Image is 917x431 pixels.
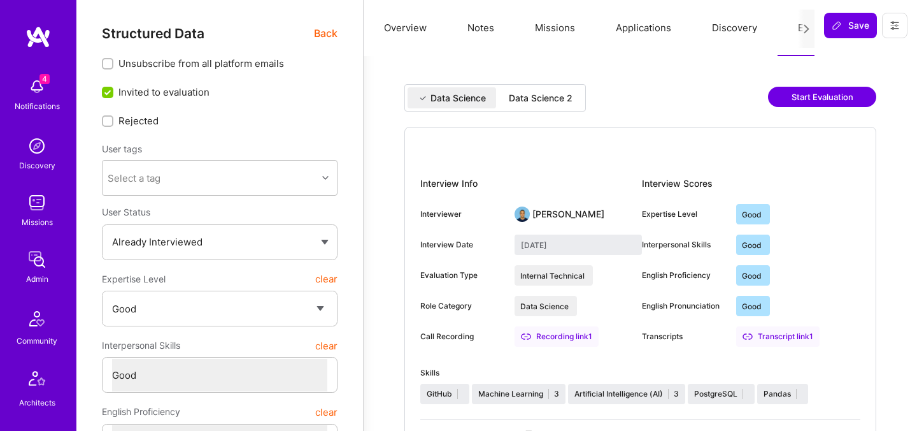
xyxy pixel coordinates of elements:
[19,159,55,172] div: Discovery
[736,326,820,347] div: Transcript link 1
[802,24,811,34] i: icon Next
[420,270,504,281] div: Evaluation Type
[642,331,726,342] div: Transcripts
[420,300,504,312] div: Role Category
[24,190,50,215] img: teamwork
[15,99,60,113] div: Notifications
[478,388,543,400] div: Machine Learning
[420,367,860,379] div: Skills
[102,400,180,423] span: English Proficiency
[118,114,159,128] span: Rejected
[420,239,504,251] div: Interview Date
[574,388,663,400] div: Artificial Intelligence (AI)
[26,272,48,286] div: Admin
[19,396,55,409] div: Architects
[102,334,180,357] span: Interpersonal Skills
[102,268,166,291] span: Expertise Level
[532,208,604,221] div: [PERSON_NAME]
[554,388,559,400] div: 3
[315,400,338,423] button: clear
[515,207,530,222] img: User Avatar
[430,92,486,105] div: Data Science
[24,247,50,272] img: admin teamwork
[314,26,338,41] span: Back
[112,236,203,248] span: Already Interviewed
[118,85,210,99] span: Invited to evaluation
[322,175,329,181] i: icon Chevron
[108,172,160,185] div: Select a tag
[24,133,50,159] img: discovery
[315,334,338,357] button: clear
[22,303,52,334] img: Community
[24,74,50,99] img: bell
[420,331,504,342] div: Call Recording
[642,300,726,312] div: English Pronunciation
[22,215,53,229] div: Missions
[642,173,860,194] div: Interview Scores
[824,13,877,38] button: Save
[764,388,791,400] div: Pandas
[427,388,452,400] div: GitHub
[22,365,52,396] img: Architects
[832,19,869,32] span: Save
[515,326,599,347] a: Recording link1
[768,87,876,107] button: Start Evaluation
[515,326,599,347] div: Recording link 1
[102,207,150,217] span: User Status
[420,173,642,194] div: Interview Info
[321,240,329,245] img: caret
[420,208,504,220] div: Interviewer
[736,326,820,347] a: Transcript link1
[642,239,726,251] div: Interpersonal Skills
[694,388,737,400] div: PostgreSQL
[25,26,51,48] img: logo
[642,270,726,281] div: English Proficiency
[509,92,572,105] div: Data Science 2
[102,143,142,155] label: User tags
[315,268,338,291] button: clear
[102,26,204,41] span: Structured Data
[674,388,679,400] div: 3
[17,334,57,347] div: Community
[642,208,726,220] div: Expertise Level
[118,57,284,70] span: Unsubscribe from all platform emails
[39,74,50,84] span: 4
